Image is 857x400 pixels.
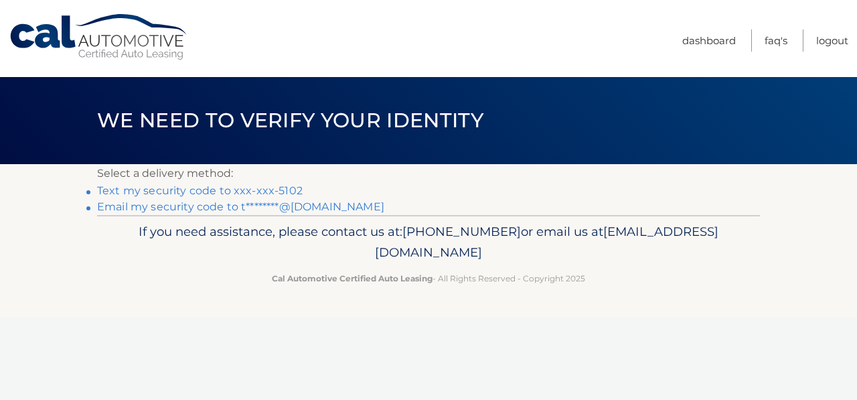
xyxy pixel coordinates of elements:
[97,164,760,183] p: Select a delivery method:
[97,200,384,213] a: Email my security code to t********@[DOMAIN_NAME]
[97,108,483,133] span: We need to verify your identity
[402,224,521,239] span: [PHONE_NUMBER]
[682,29,736,52] a: Dashboard
[272,273,433,283] strong: Cal Automotive Certified Auto Leasing
[765,29,787,52] a: FAQ's
[97,184,303,197] a: Text my security code to xxx-xxx-5102
[9,13,189,61] a: Cal Automotive
[106,221,751,264] p: If you need assistance, please contact us at: or email us at
[816,29,848,52] a: Logout
[106,271,751,285] p: - All Rights Reserved - Copyright 2025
